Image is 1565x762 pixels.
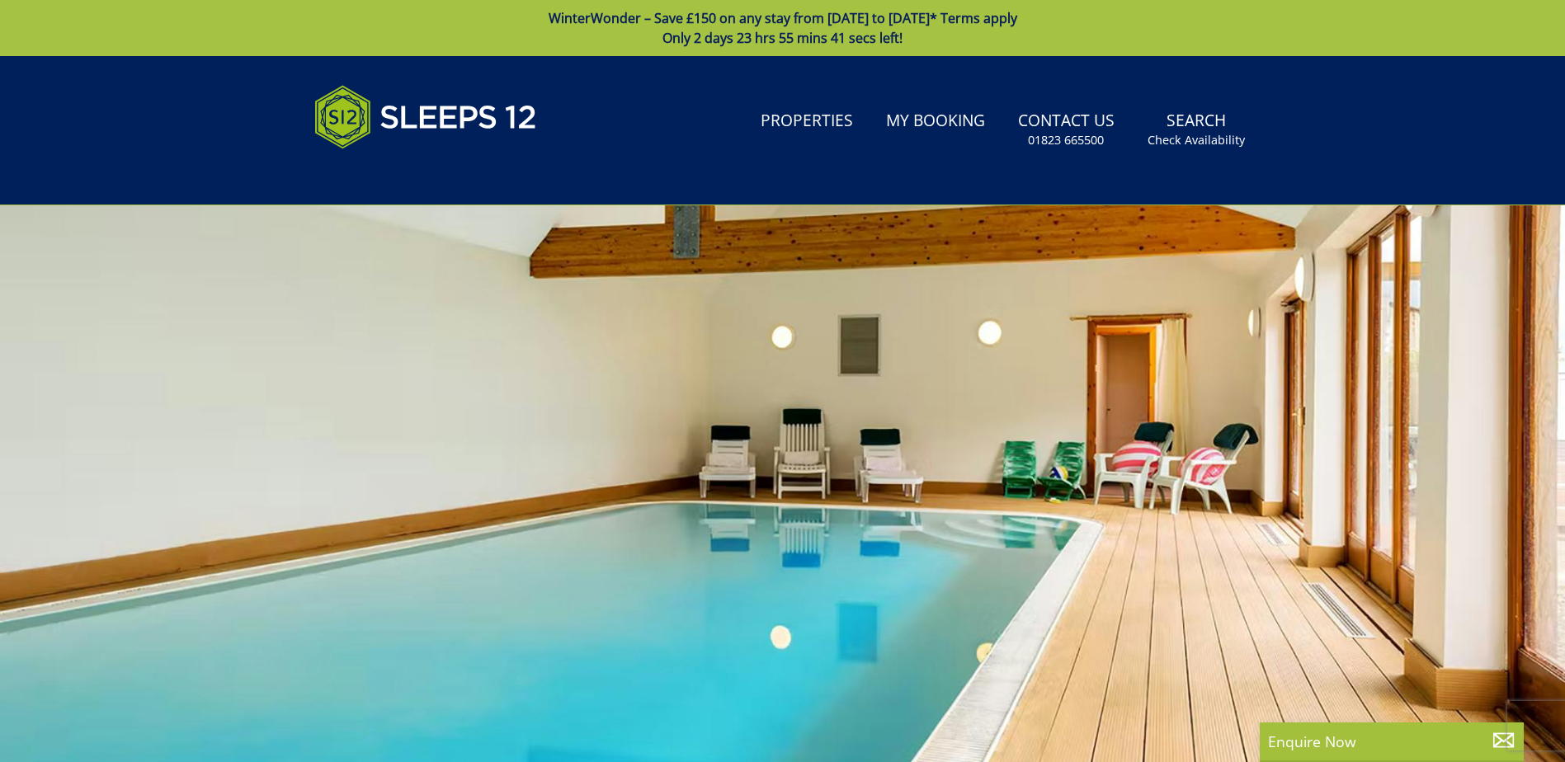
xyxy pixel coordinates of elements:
a: Properties [754,103,860,140]
a: Contact Us01823 665500 [1011,103,1121,157]
a: SearchCheck Availability [1141,103,1252,157]
p: Enquire Now [1268,731,1516,752]
img: Sleeps 12 [314,76,537,158]
small: 01823 665500 [1028,132,1104,148]
a: My Booking [879,103,992,140]
span: Only 2 days 23 hrs 55 mins 41 secs left! [662,29,903,47]
iframe: Customer reviews powered by Trustpilot [306,168,479,182]
small: Check Availability [1148,132,1245,148]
